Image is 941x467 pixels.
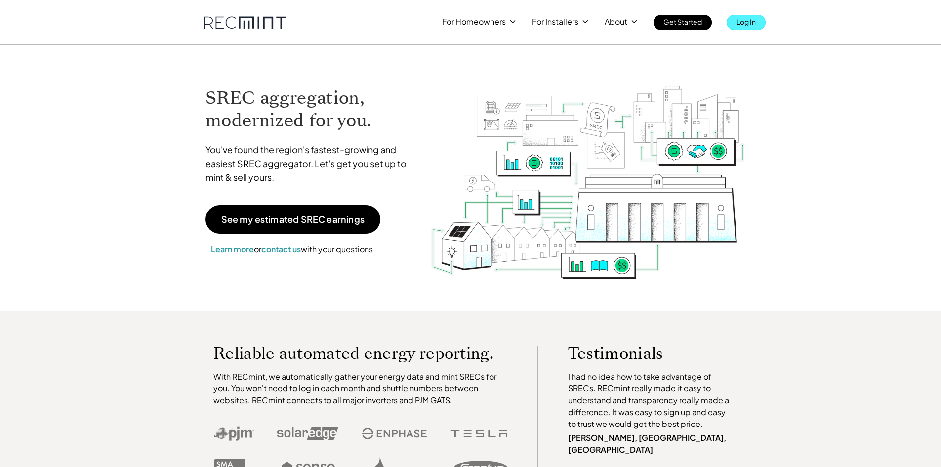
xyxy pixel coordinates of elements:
[736,15,756,29] p: Log In
[221,215,365,224] p: See my estimated SREC earnings
[205,243,378,255] p: or with your questions
[211,244,254,254] a: Learn more
[532,15,578,29] p: For Installers
[213,346,508,361] p: Reliable automated energy reporting.
[205,143,416,184] p: You've found the region's fastest-growing and easiest SREC aggregator. Let's get you set up to mi...
[213,371,508,406] p: With RECmint, we automatically gather your energy data and mint SRECs for you. You won't need to ...
[261,244,301,254] a: contact us
[568,432,734,456] p: [PERSON_NAME], [GEOGRAPHIC_DATA], [GEOGRAPHIC_DATA]
[205,87,416,131] h1: SREC aggregation, modernized for you.
[430,60,745,282] img: RECmint value cycle
[654,15,712,30] a: Get Started
[205,205,380,234] a: See my estimated SREC earnings
[568,371,734,430] p: I had no idea how to take advantage of SRECs. RECmint really made it easy to understand and trans...
[727,15,766,30] a: Log In
[663,15,702,29] p: Get Started
[568,346,715,361] p: Testimonials
[442,15,506,29] p: For Homeowners
[605,15,627,29] p: About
